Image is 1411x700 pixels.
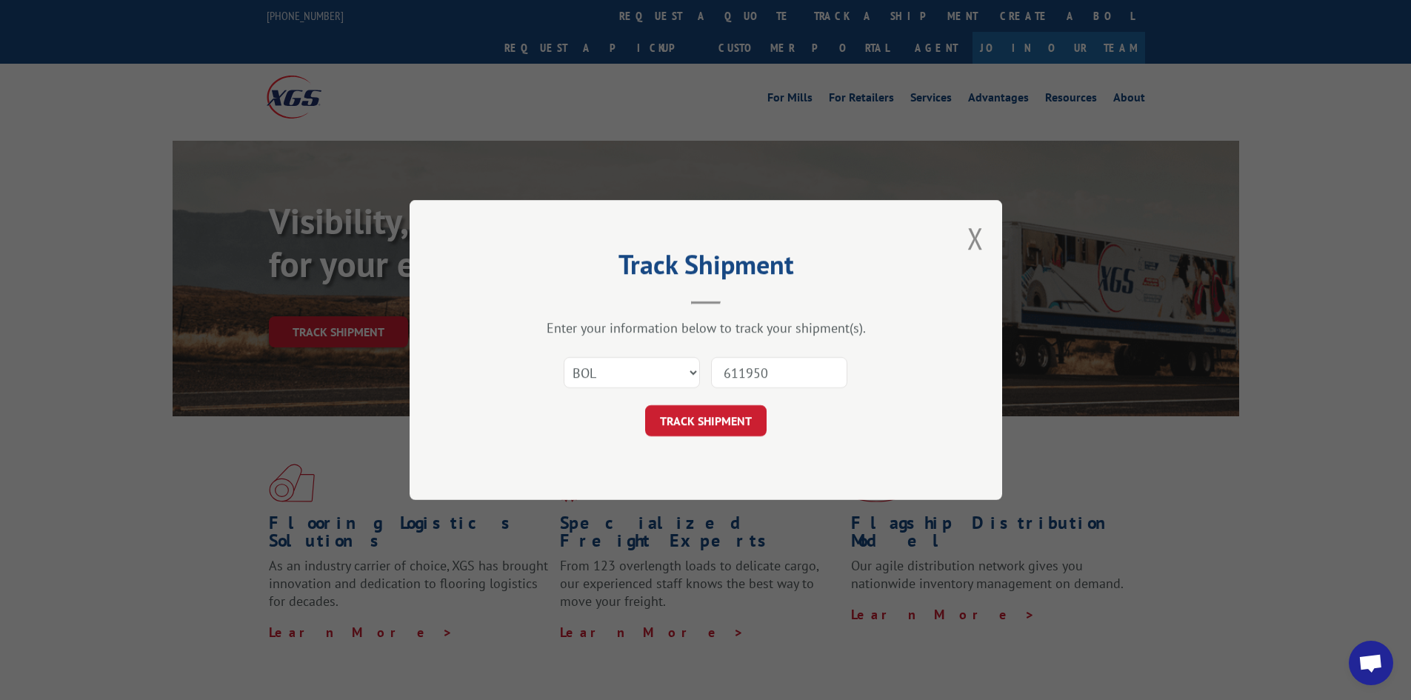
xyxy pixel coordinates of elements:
[484,254,928,282] h2: Track Shipment
[484,319,928,336] div: Enter your information below to track your shipment(s).
[711,357,847,388] input: Number(s)
[1349,641,1393,685] div: Open chat
[645,405,767,436] button: TRACK SHIPMENT
[967,219,984,258] button: Close modal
